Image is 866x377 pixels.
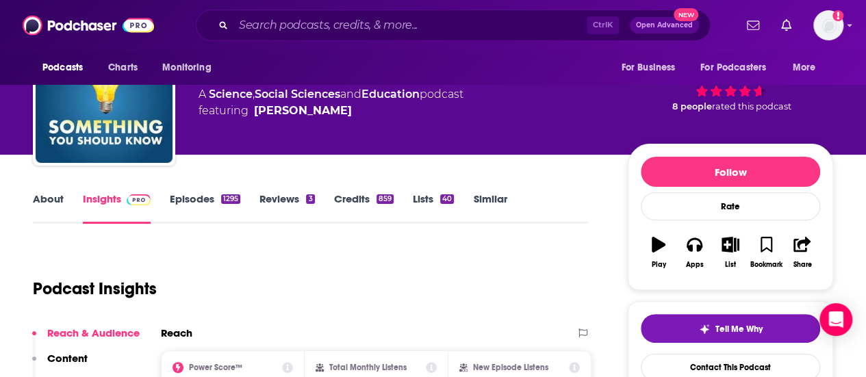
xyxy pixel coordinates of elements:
[377,194,394,204] div: 859
[99,55,146,81] a: Charts
[189,363,242,372] h2: Power Score™
[253,88,255,101] span: ,
[255,88,340,101] a: Social Sciences
[161,326,192,339] h2: Reach
[329,363,407,372] h2: Total Monthly Listens
[47,326,140,339] p: Reach & Audience
[713,228,748,277] button: List
[413,192,454,224] a: Lists40
[641,314,820,343] button: tell me why sparkleTell Me Why
[776,14,797,37] a: Show notifications dropdown
[630,17,699,34] button: Open AdvancedNew
[23,12,154,38] img: Podchaser - Follow, Share and Rate Podcasts
[621,58,675,77] span: For Business
[254,103,352,119] a: Mike Carruthers
[686,261,704,269] div: Apps
[813,10,843,40] span: Logged in as hconnor
[33,192,64,224] a: About
[108,58,138,77] span: Charts
[813,10,843,40] img: User Profile
[748,228,784,277] button: Bookmark
[32,352,88,377] button: Content
[641,192,820,220] div: Rate
[699,324,710,335] img: tell me why sparkle
[36,26,173,163] img: Something You Should Know
[793,261,811,269] div: Share
[199,86,463,119] div: A podcast
[83,192,151,224] a: InsightsPodchaser Pro
[793,58,816,77] span: More
[340,88,361,101] span: and
[783,55,833,81] button: open menu
[587,16,619,34] span: Ctrl K
[832,10,843,21] svg: Add a profile image
[259,192,314,224] a: Reviews3
[334,192,394,224] a: Credits859
[652,261,666,269] div: Play
[32,326,140,352] button: Reach & Audience
[750,261,782,269] div: Bookmark
[691,55,786,81] button: open menu
[813,10,843,40] button: Show profile menu
[209,88,253,101] a: Science
[741,14,765,37] a: Show notifications dropdown
[42,58,83,77] span: Podcasts
[641,228,676,277] button: Play
[819,303,852,336] div: Open Intercom Messenger
[674,8,698,21] span: New
[785,228,820,277] button: Share
[636,22,693,29] span: Open Advanced
[440,194,454,204] div: 40
[676,228,712,277] button: Apps
[611,55,692,81] button: open menu
[715,324,763,335] span: Tell Me Why
[712,101,791,112] span: rated this podcast
[153,55,229,81] button: open menu
[725,261,736,269] div: List
[641,157,820,187] button: Follow
[33,55,101,81] button: open menu
[170,192,240,224] a: Episodes1295
[361,88,420,101] a: Education
[196,10,711,41] div: Search podcasts, credits, & more...
[672,101,712,112] span: 8 people
[700,58,766,77] span: For Podcasters
[199,103,463,119] span: featuring
[221,194,240,204] div: 1295
[33,278,157,299] h1: Podcast Insights
[233,14,587,36] input: Search podcasts, credits, & more...
[127,194,151,205] img: Podchaser Pro
[473,363,548,372] h2: New Episode Listens
[473,192,507,224] a: Similar
[47,352,88,365] p: Content
[162,58,211,77] span: Monitoring
[306,194,314,204] div: 3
